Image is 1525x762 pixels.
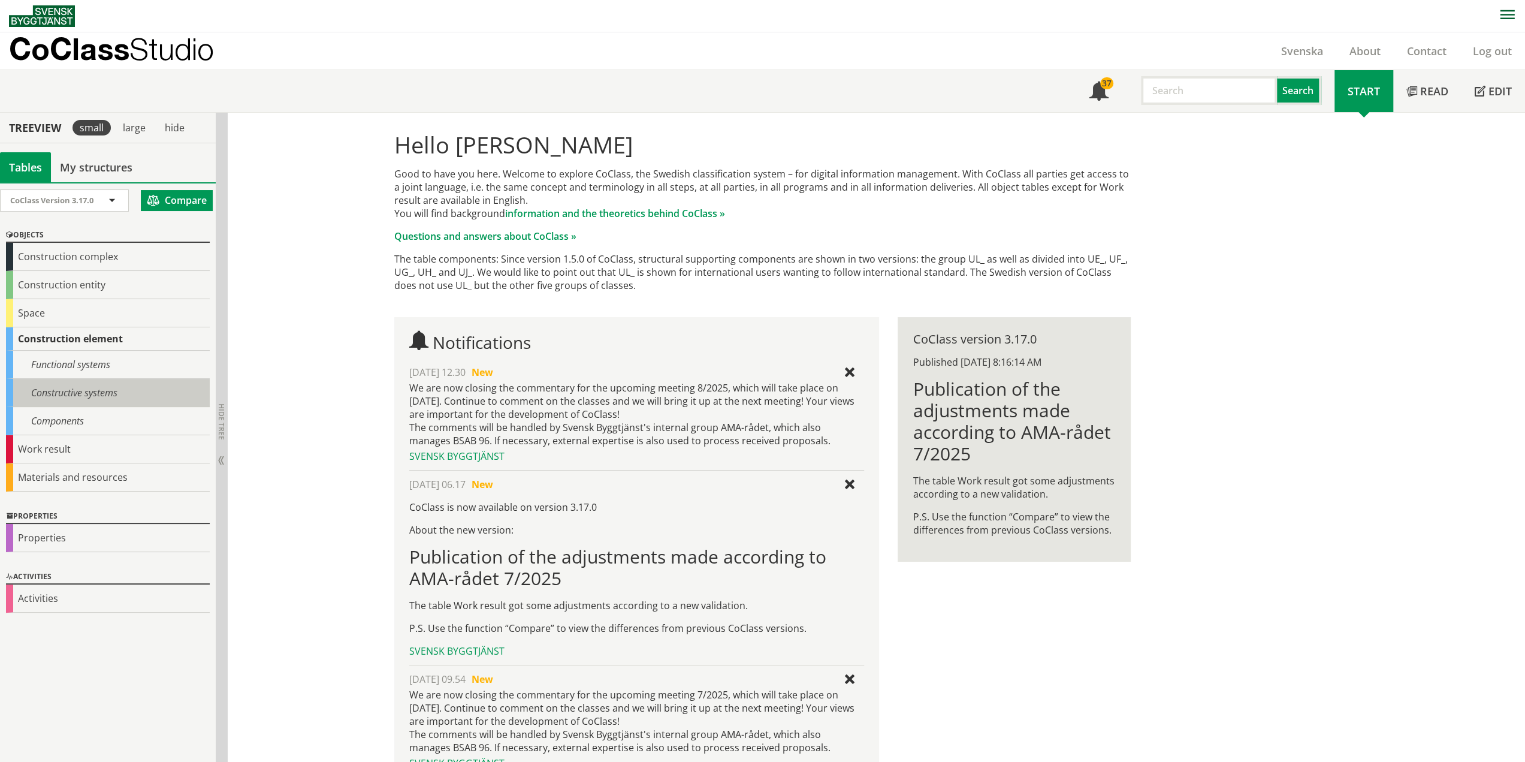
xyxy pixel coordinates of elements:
a: Log out [1460,44,1525,58]
span: Edit [1488,84,1512,98]
p: The table Work result got some adjustments according to a new validation. [913,474,1115,501]
div: We are now closing the commentary for the upcoming meeting 8/2025, which will take place on [DATE... [409,381,864,447]
p: Good to have you here. Welcome to explore CoClass, the Swedish classification system – for digita... [394,167,1131,220]
a: Start [1334,70,1393,112]
p: CoClass [9,42,214,56]
a: Read [1393,70,1461,112]
div: Properties [6,510,210,524]
span: New [472,366,493,379]
span: [DATE] 06.17 [409,478,466,491]
div: Space [6,299,210,327]
div: Published [DATE] 8:16:14 AM [913,356,1115,369]
div: Constructive systems [6,379,210,407]
div: Construction complex [6,243,210,271]
div: 37 [1100,77,1113,89]
span: Start [1348,84,1380,98]
span: Notifications [433,331,531,354]
div: Construction entity [6,271,210,299]
a: CoClassStudio [9,32,240,70]
div: hide [158,120,192,135]
div: CoClass version 3.17.0 [913,333,1115,346]
a: My structures [51,152,141,182]
p: The table Work result got some adjustments according to a new validation. [409,599,864,612]
button: Search [1277,76,1321,105]
span: Read [1420,84,1448,98]
p: The table components: Since version 1.5.0 of CoClass, structural supporting components are shown ... [394,252,1131,292]
a: About [1336,44,1394,58]
div: We are now closing the commentary for the upcoming meeting 7/2025, which will take place on [DATE... [409,688,864,754]
h1: Hello [PERSON_NAME] [394,131,1131,158]
span: Hide tree [216,403,227,440]
h1: Publication of the adjustments made according to AMA-rådet 7/2025 [409,546,864,589]
div: Functional systems [6,351,210,379]
span: New [472,478,493,491]
div: Work result [6,435,210,463]
div: small [73,120,111,135]
div: Activities [6,585,210,613]
div: Materials and resources [6,463,210,492]
a: Questions and answers about CoClass » [394,230,576,243]
input: Search [1141,76,1277,105]
div: large [116,120,153,135]
span: [DATE] 12.30 [409,366,466,379]
div: Components [6,407,210,435]
div: Properties [6,524,210,552]
span: Studio [129,31,214,67]
p: P.S. Use the function “Compare” to view the differences from previous CoClass versions. [913,510,1115,537]
div: Activities [6,570,210,585]
p: P.S. Use the function “Compare” to view the differences from previous CoClass versions. [409,622,864,635]
div: Objects [6,228,210,243]
p: About the new version: [409,523,864,537]
a: Svenska [1268,44,1336,58]
h1: Publication of the adjustments made according to AMA-rådet 7/2025 [913,378,1115,465]
a: 37 [1076,70,1122,112]
div: Treeview [2,121,68,134]
span: CoClass Version 3.17.0 [10,195,93,206]
p: CoClass is now available on version 3.17.0 [409,501,864,514]
a: information and the theoretics behind CoClass » [505,207,725,220]
a: Contact [1394,44,1460,58]
span: New [472,673,493,686]
span: [DATE] 09.54 [409,673,466,686]
div: Svensk Byggtjänst [409,450,864,463]
img: Svensk Byggtjänst [9,5,75,27]
div: Construction element [6,327,210,351]
div: Svensk Byggtjänst [409,644,864,658]
span: Notifications [1089,83,1109,102]
a: Edit [1461,70,1525,112]
button: Compare [141,190,213,211]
